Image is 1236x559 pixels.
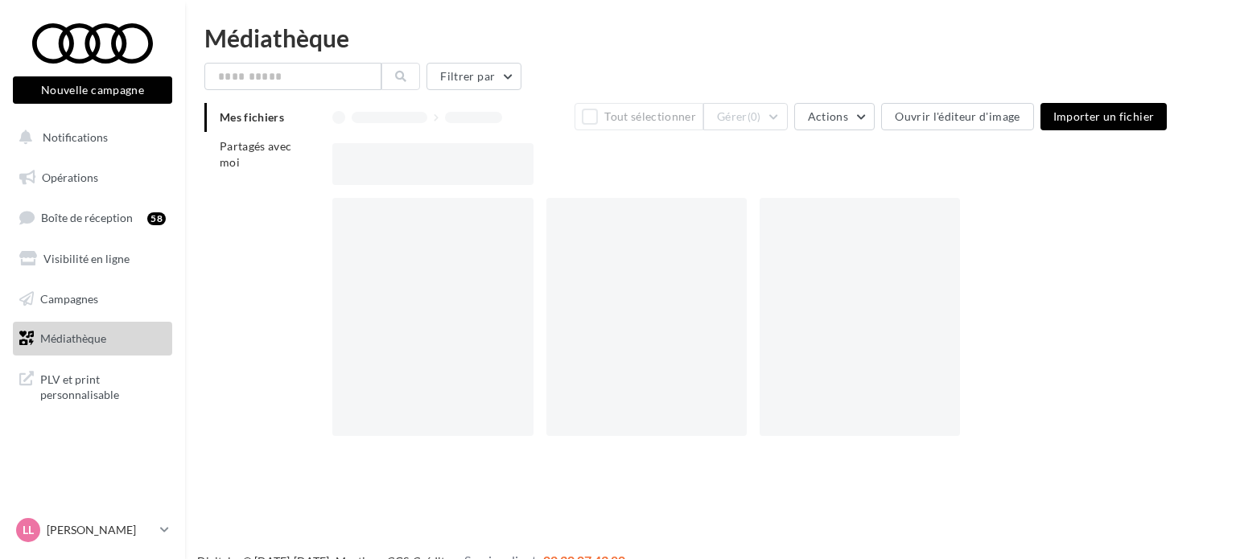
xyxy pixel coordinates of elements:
[794,103,875,130] button: Actions
[10,322,175,356] a: Médiathèque
[575,103,703,130] button: Tout sélectionner
[220,139,292,169] span: Partagés avec moi
[10,282,175,316] a: Campagnes
[426,63,521,90] button: Filtrer par
[13,76,172,104] button: Nouvelle campagne
[23,522,34,538] span: LL
[43,130,108,144] span: Notifications
[40,331,106,345] span: Médiathèque
[1053,109,1155,123] span: Importer un fichier
[10,242,175,276] a: Visibilité en ligne
[40,368,166,403] span: PLV et print personnalisable
[147,212,166,225] div: 58
[748,110,761,123] span: (0)
[808,109,848,123] span: Actions
[10,121,169,154] button: Notifications
[41,211,133,224] span: Boîte de réception
[47,522,154,538] p: [PERSON_NAME]
[10,200,175,235] a: Boîte de réception58
[881,103,1033,130] button: Ouvrir l'éditeur d'image
[42,171,98,184] span: Opérations
[1040,103,1168,130] button: Importer un fichier
[703,103,788,130] button: Gérer(0)
[10,161,175,195] a: Opérations
[40,291,98,305] span: Campagnes
[220,110,284,124] span: Mes fichiers
[204,26,1217,50] div: Médiathèque
[13,515,172,545] a: LL [PERSON_NAME]
[10,362,175,409] a: PLV et print personnalisable
[43,252,130,265] span: Visibilité en ligne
